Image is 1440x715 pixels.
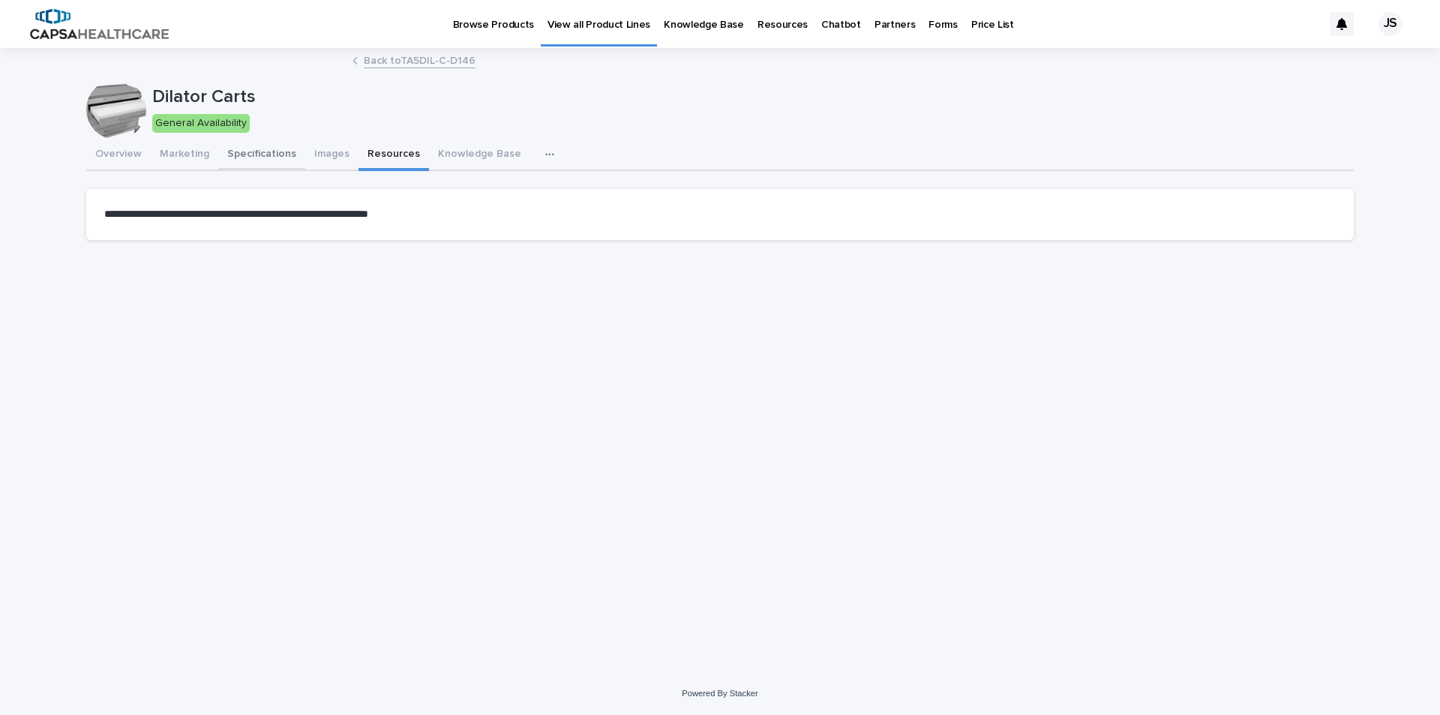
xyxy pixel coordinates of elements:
img: B5p4sRfuTuC72oLToeu7 [30,9,169,39]
button: Resources [358,140,429,171]
button: Specifications [218,140,305,171]
button: Images [305,140,358,171]
p: Dilator Carts [152,86,1348,108]
button: Marketing [151,140,218,171]
button: Knowledge Base [429,140,530,171]
div: JS [1378,12,1402,36]
button: Overview [86,140,151,171]
div: General Availability [152,114,250,133]
a: Back toTA5DIL-C-D146 [364,51,475,68]
a: Powered By Stacker [682,689,757,698]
